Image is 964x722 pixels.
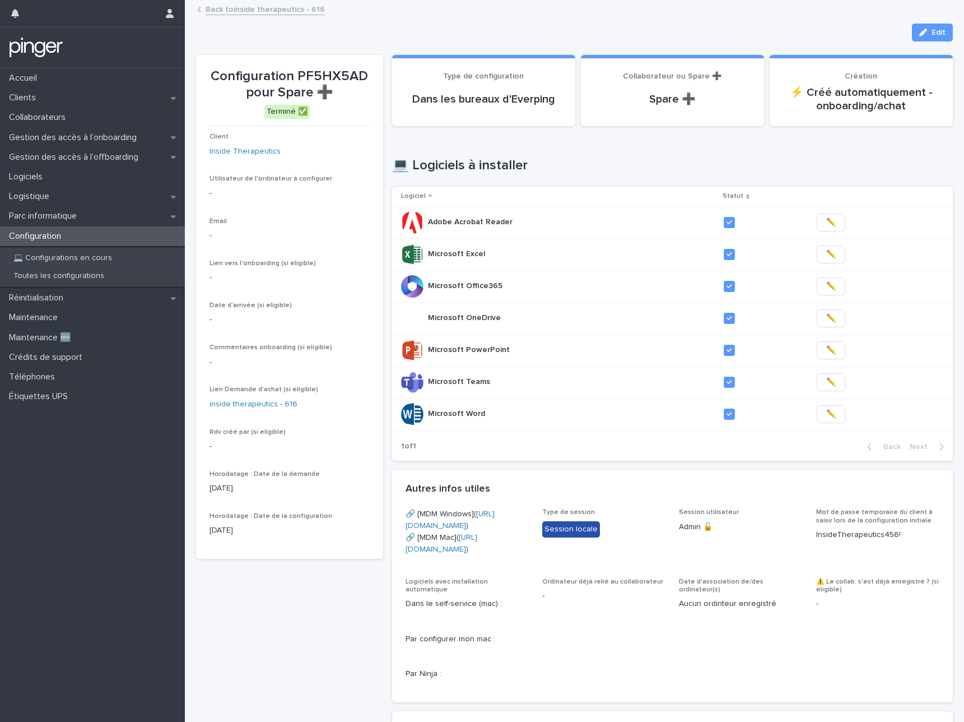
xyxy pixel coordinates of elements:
span: ✏️ [826,313,836,324]
p: Maintenance 🆕 [4,332,80,343]
p: Logiciel [401,190,426,202]
button: ✏️ [817,341,845,359]
span: ✏️ [826,409,836,420]
span: Date d'arrivée (si eligible) [209,302,292,309]
p: Téléphones [4,372,64,382]
p: Aucun ordinteur enregistré [679,598,802,610]
span: Type de session [542,509,595,516]
p: Spare ➕ [594,92,751,106]
button: Next [905,442,953,452]
button: ✏️ [817,277,845,295]
p: Microsoft Office365 [428,279,505,291]
p: Microsoft PowerPoint [428,343,512,355]
p: Gestion des accès à l’onboarding [4,132,146,143]
p: Logiciels [4,172,52,182]
p: Configuration PF5HX5AD pour Spare ➕ [209,68,370,101]
button: ✏️ [817,309,845,327]
img: mTgBEunGTSyRkCgitkcU [9,36,63,59]
span: Création [845,72,877,80]
p: Microsoft Teams [428,375,492,387]
button: Edit [912,24,953,41]
h1: 💻 Logiciels à installer [392,158,953,174]
p: Accueil [4,73,46,84]
p: InsideTherapeutics456! [816,529,939,541]
p: [DATE] [209,483,370,494]
p: Clients [4,92,45,103]
p: Microsoft OneDrive [428,311,503,323]
a: [URL][DOMAIN_NAME] [406,534,477,553]
tr: Microsoft Office365Microsoft Office365 ✏️ [392,270,953,302]
span: Rdv créé par (si eligible) [209,429,286,436]
div: Session locale [542,521,600,538]
button: ✏️ [817,373,845,391]
p: Dans les bureaux d'Everping [406,92,562,106]
span: Mot de passe temporaire du client à saisir lors de la configuration initiale [816,509,933,524]
tr: Microsoft TeamsMicrosoft Teams ✏️ [392,366,953,398]
span: ✏️ [826,217,836,228]
p: Microsoft Word [428,407,487,419]
a: inside therapeutics - 616 [209,399,297,410]
span: Utilisateur de l'ordinateur à configurer [209,175,332,182]
span: Lien vers l'onboarding (si eligible) [209,260,316,267]
span: ✏️ [826,377,836,388]
span: Next [910,443,934,451]
a: Back toinside therapeutics - 616 [206,2,325,15]
span: ✏️ [826,249,836,260]
p: - [542,590,665,602]
p: Dans le self-service (mac) : Par configurer mon mac : Par Ninja : [406,598,529,680]
p: Admin 🔓 [679,521,802,533]
p: Parc informatique [4,211,86,221]
span: ✏️ [826,281,836,292]
p: - [209,230,370,242]
p: 🔗 [MDM Windows]( ) 🔗 [MDM Mac]( ) [406,508,529,555]
p: Collaborateurs [4,112,74,123]
tr: Microsoft WordMicrosoft Word ✏️ [392,398,953,430]
span: Date d'association de/des ordinateur(s) [679,578,763,593]
p: Réinitialisation [4,293,72,303]
p: Adobe Acrobat Reader [428,215,515,227]
p: Crédits de support [4,352,91,363]
span: Horodatage : Date de la configuration [209,513,332,520]
p: 1 of 1 [392,433,425,460]
tr: Microsoft PowerPointMicrosoft PowerPoint ✏️ [392,334,953,366]
button: Back [858,442,905,452]
p: - [209,441,370,452]
span: Horodatage : Date de la demande [209,471,320,478]
span: ⚠️ Le collab. s'est déjà enregistré ? (si eligible) [816,578,939,593]
p: - [209,272,370,284]
p: - [209,357,370,368]
p: Maintenance [4,312,67,323]
p: - [209,314,370,326]
span: Logiciels avec installation automatique [406,578,488,593]
p: - [209,188,370,200]
span: Collaborateur ou Spare ➕ [623,72,721,80]
span: Lien Demande d'achat (si eligible) [209,386,318,393]
p: Microsoft Excel [428,247,487,259]
button: ✏️ [817,246,845,263]
p: Gestion des accès à l’offboarding [4,152,147,163]
p: Étiquettes UPS [4,391,77,402]
tr: Microsoft ExcelMicrosoft Excel ✏️ [392,238,953,270]
span: Ordinateur déjà relié au collaborateur [542,578,663,585]
p: Logistique [4,191,58,202]
tr: Microsoft OneDriveMicrosoft OneDrive ✏️ [392,302,953,334]
p: Toutes les configurations [4,271,113,281]
span: Session utilisateur [679,509,739,516]
button: ✏️ [817,405,845,423]
div: Terminé ✅ [264,105,310,119]
span: Email [209,218,227,225]
p: Configuration [4,231,70,242]
h2: Autres infos utiles [406,483,490,496]
p: 💻 Configurations en cours [4,253,121,263]
span: ✏️ [826,345,836,356]
p: [DATE] [209,525,370,536]
span: Commentaires onboarding (si eligible) [209,344,332,351]
span: Back [877,443,901,451]
p: Statut [723,190,743,202]
p: - [816,598,939,610]
tr: Adobe Acrobat ReaderAdobe Acrobat Reader ✏️ [392,206,953,238]
p: ⚡ Créé automatiquement - onboarding/achat [783,86,939,113]
span: Edit [932,29,946,36]
button: ✏️ [817,214,845,232]
a: Inside Therapeutics [209,146,281,158]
